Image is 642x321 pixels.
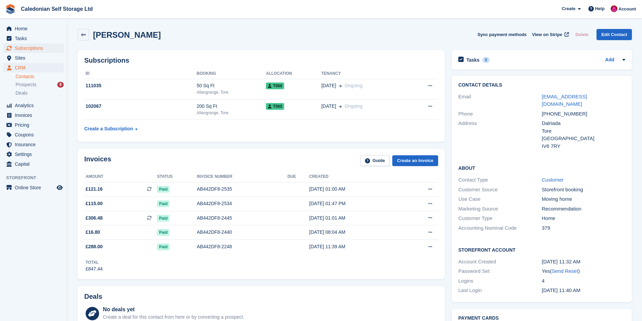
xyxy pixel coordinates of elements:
span: Sites [15,53,55,63]
div: No deals yet [103,306,244,314]
a: menu [3,34,64,43]
div: 379 [542,224,625,232]
div: Password Set [458,267,542,275]
th: Allocation [266,68,321,79]
h2: About [458,164,625,171]
span: Create [562,5,575,12]
div: [DATE] 11:32 AM [542,258,625,266]
span: Account [618,6,636,12]
a: menu [3,110,64,120]
a: Send Reset [552,268,578,274]
div: [DATE] 01:00 AM [309,186,402,193]
img: Donald Mathieson [611,5,617,12]
h2: Storefront Account [458,246,625,253]
span: Settings [15,150,55,159]
th: Due [287,171,309,182]
div: 200 Sq Ft [196,103,266,110]
div: Customer Source [458,186,542,194]
div: AB442DF8-2534 [197,200,287,207]
span: View on Stripe [532,31,562,38]
span: Pricing [15,120,55,130]
th: Status [157,171,197,182]
div: [GEOGRAPHIC_DATA] [542,135,625,142]
time: 2025-08-29 10:40:27 UTC [542,287,581,293]
span: Storefront [6,174,67,181]
span: Home [15,24,55,33]
div: 4 [542,277,625,285]
span: CRM [15,63,55,72]
th: Invoice number [197,171,287,182]
div: AB442DF8-2440 [197,229,287,236]
div: 0 [482,57,490,63]
span: T065 [266,103,284,110]
span: Online Store [15,183,55,192]
span: £288.00 [86,243,103,250]
a: [EMAIL_ADDRESS][DOMAIN_NAME] [542,94,587,107]
a: Prospects 8 [16,81,64,88]
span: £121.16 [86,186,103,193]
span: Tasks [15,34,55,43]
a: Create a Subscription [84,123,137,135]
div: Recommendation [542,205,625,213]
span: Ongoing [344,103,362,109]
div: Phone [458,110,542,118]
span: Analytics [15,101,55,110]
a: menu [3,183,64,192]
h2: Tasks [466,57,480,63]
span: Ongoing [344,83,362,88]
div: Allangrange, Tore. [196,110,266,116]
div: Logins [458,277,542,285]
span: Paid [157,186,170,193]
span: [DATE] [321,82,336,89]
div: Marketing Source [458,205,542,213]
div: Home [542,215,625,222]
span: Invoices [15,110,55,120]
div: [DATE] 08:04 AM [309,229,402,236]
span: Insurance [15,140,55,149]
div: Yes [542,267,625,275]
span: Prospects [16,82,36,88]
div: Accounting Nominal Code [458,224,542,232]
div: AB442DF8-2248 [197,243,287,250]
a: menu [3,43,64,53]
th: Booking [196,68,266,79]
span: [DATE] [321,103,336,110]
span: Subscriptions [15,43,55,53]
a: menu [3,159,64,169]
span: T068 [266,83,284,89]
a: Preview store [56,184,64,192]
h2: Deals [84,293,102,300]
div: AB442DF8-2445 [197,215,287,222]
img: stora-icon-8386f47178a22dfd0bd8f6a31ec36ba5ce8667c1dd55bd0f319d3a0aa187defe.svg [5,4,16,14]
a: menu [3,24,64,33]
a: menu [3,53,64,63]
div: Last Login [458,287,542,294]
div: 111035 [84,82,196,89]
span: Paid [157,244,170,250]
span: £16.80 [86,229,100,236]
span: Deals [16,90,28,96]
a: menu [3,130,64,139]
a: Guide [360,155,390,166]
span: Capital [15,159,55,169]
span: £115.00 [86,200,103,207]
div: Tore [542,127,625,135]
a: Edit Contact [597,29,632,40]
a: Create an Invoice [392,155,438,166]
h2: Payment cards [458,316,625,321]
a: menu [3,120,64,130]
a: menu [3,150,64,159]
div: Address [458,120,542,150]
button: Sync payment methods [478,29,527,40]
div: [PHONE_NUMBER] [542,110,625,118]
div: Total [86,259,103,265]
div: 50 Sq Ft [196,82,266,89]
h2: Contact Details [458,83,625,88]
button: Delete [573,29,591,40]
div: Email [458,93,542,108]
a: Customer [542,177,564,183]
a: menu [3,140,64,149]
div: Create a Subscription [84,125,133,132]
th: Tenancy [321,68,408,79]
div: Account Created [458,258,542,266]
